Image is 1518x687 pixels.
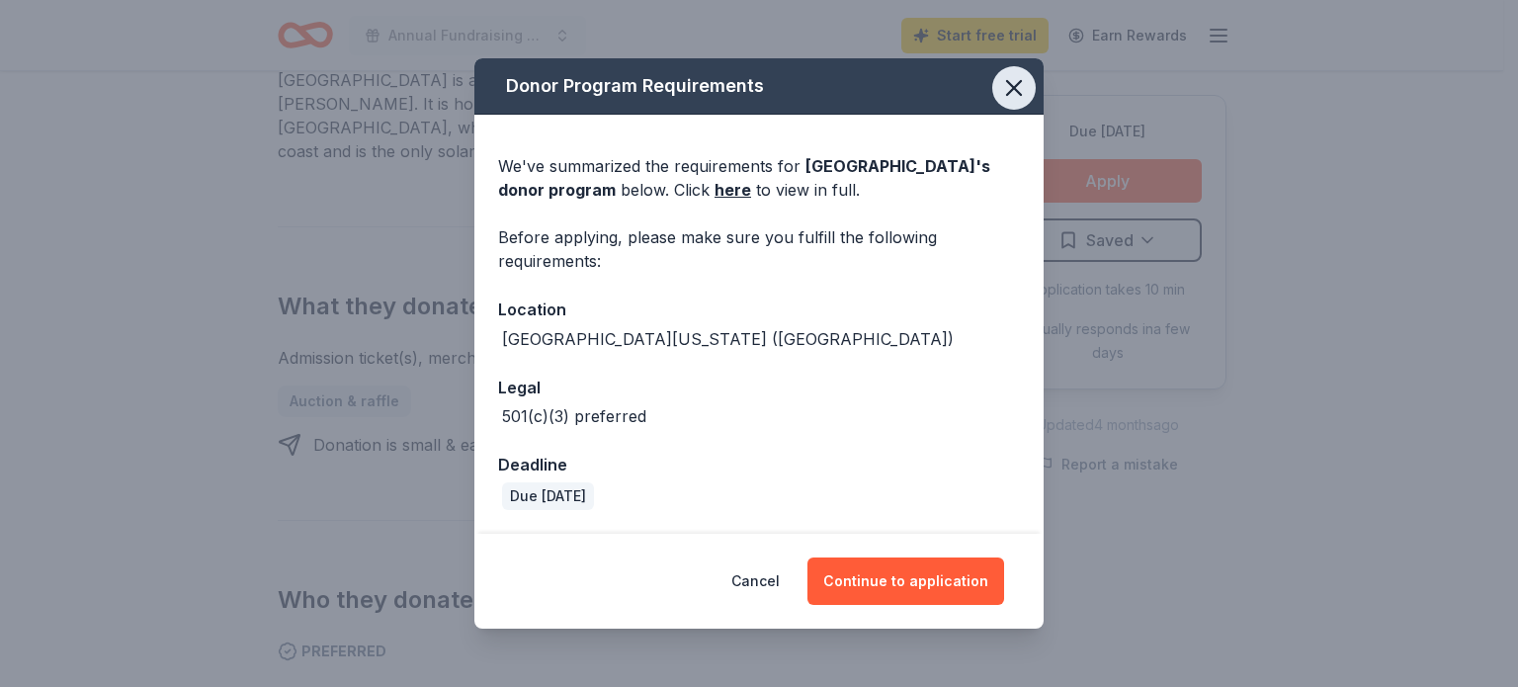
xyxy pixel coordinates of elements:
div: Donor Program Requirements [474,58,1044,115]
a: here [715,178,751,202]
div: [GEOGRAPHIC_DATA][US_STATE] ([GEOGRAPHIC_DATA]) [502,327,954,351]
button: Continue to application [807,558,1004,605]
div: Location [498,297,1020,322]
div: Legal [498,375,1020,400]
div: Before applying, please make sure you fulfill the following requirements: [498,225,1020,273]
div: We've summarized the requirements for below. Click to view in full. [498,154,1020,202]
button: Cancel [731,558,780,605]
div: Deadline [498,452,1020,477]
div: 501(c)(3) preferred [502,404,646,428]
div: Due [DATE] [502,482,594,510]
